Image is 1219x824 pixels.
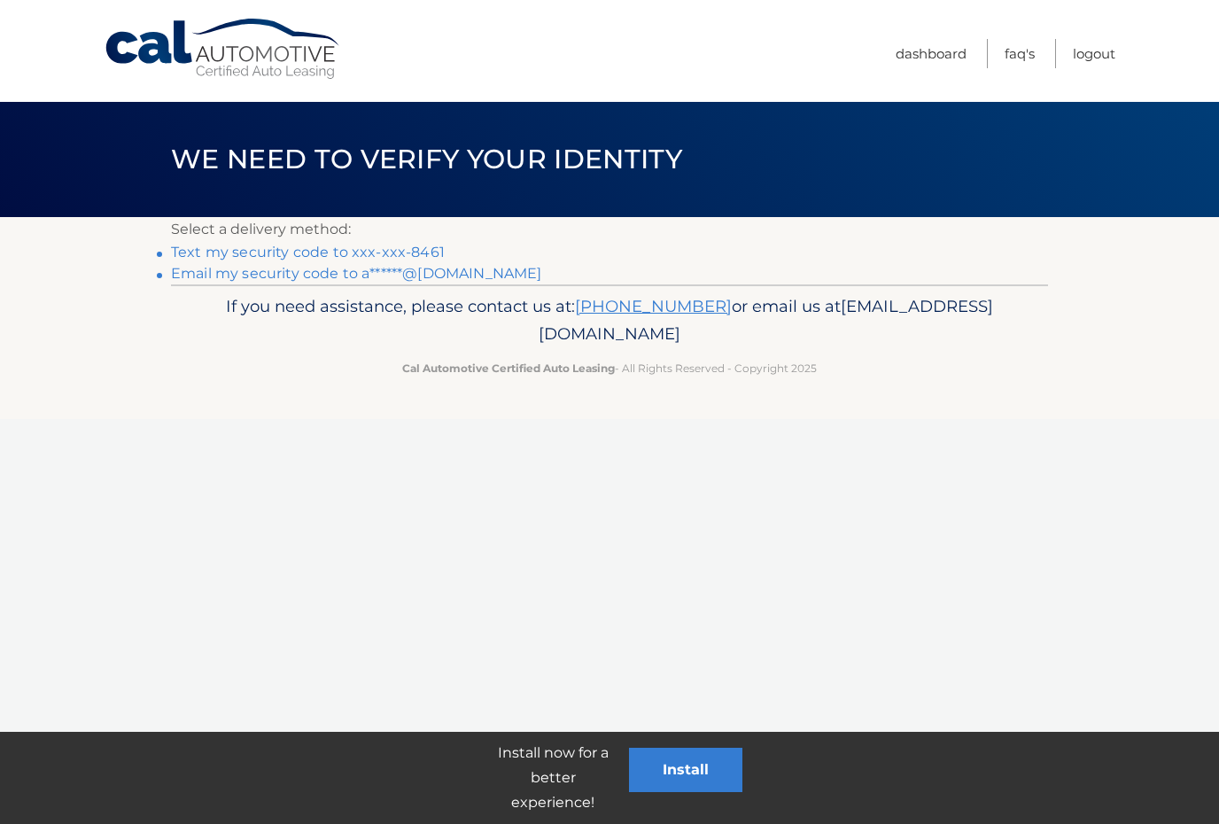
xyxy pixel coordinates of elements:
[1005,39,1035,68] a: FAQ's
[171,143,682,175] span: We need to verify your identity
[182,292,1037,349] p: If you need assistance, please contact us at: or email us at
[402,361,615,375] strong: Cal Automotive Certified Auto Leasing
[171,217,1048,242] p: Select a delivery method:
[104,18,343,81] a: Cal Automotive
[171,244,445,260] a: Text my security code to xxx-xxx-8461
[477,741,629,815] p: Install now for a better experience!
[575,296,732,316] a: [PHONE_NUMBER]
[171,265,542,282] a: Email my security code to a******@[DOMAIN_NAME]
[896,39,967,68] a: Dashboard
[182,359,1037,377] p: - All Rights Reserved - Copyright 2025
[1073,39,1115,68] a: Logout
[629,748,742,792] button: Install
